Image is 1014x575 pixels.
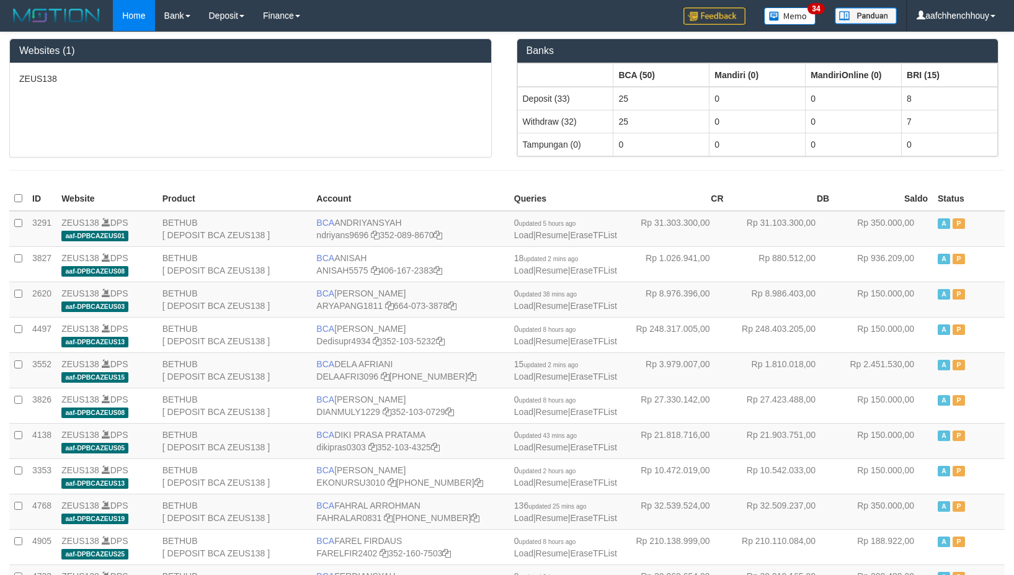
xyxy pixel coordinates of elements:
span: | | [514,288,617,311]
span: 15 [514,359,578,369]
a: Resume [536,513,568,523]
a: Copy dikipras0303 to clipboard [368,442,377,452]
td: [PERSON_NAME] 664-073-3878 [311,282,509,317]
td: Withdraw (32) [517,110,613,133]
img: panduan.png [835,7,897,24]
span: Paused [953,254,965,264]
a: Resume [536,442,568,452]
td: Rp 150.000,00 [834,317,933,352]
td: DPS [56,352,158,388]
td: DPS [56,458,158,494]
span: | | [514,359,617,381]
a: EraseTFList [570,478,616,488]
span: | | [514,430,617,452]
td: DPS [56,246,158,282]
span: BCA [316,394,334,404]
th: Group: activate to sort column ascending [902,63,998,87]
th: Group: activate to sort column ascending [709,63,806,87]
td: 4768 [27,494,56,529]
h3: Banks [527,45,989,56]
a: Resume [536,336,568,346]
img: Feedback.jpg [683,7,745,25]
td: 3826 [27,388,56,423]
th: ID [27,187,56,211]
a: Copy Dedisupr4934 to clipboard [373,336,381,346]
span: Active [938,395,950,406]
a: Copy DIANMULY1229 to clipboard [383,407,391,417]
span: BCA [316,253,334,263]
span: | | [514,394,617,417]
td: Rp 3.979.007,00 [623,352,729,388]
img: Button%20Memo.svg [764,7,816,25]
a: Load [514,478,533,488]
a: EraseTFList [570,230,616,240]
th: Saldo [834,187,933,211]
td: 8 [902,87,998,110]
a: Load [514,265,533,275]
td: 3827 [27,246,56,282]
a: EraseTFList [570,336,616,346]
a: Resume [536,407,568,417]
td: BETHUB [ DEPOSIT BCA ZEUS138 ] [158,352,312,388]
a: Copy FARELFIR2402 to clipboard [380,548,388,558]
a: Copy DELAAFRI3096 to clipboard [381,372,389,381]
span: BCA [316,465,334,475]
td: DPS [56,423,158,458]
td: 0 [806,133,902,156]
td: BETHUB [ DEPOSIT BCA ZEUS138 ] [158,494,312,529]
a: Load [514,301,533,311]
a: ZEUS138 [61,465,99,475]
span: Paused [953,218,965,229]
span: aaf-DPBCAZEUS13 [61,337,128,347]
a: Load [514,442,533,452]
span: Paused [953,289,965,300]
td: BETHUB [ DEPOSIT BCA ZEUS138 ] [158,211,312,247]
td: Rp 936.209,00 [834,246,933,282]
td: Rp 248.317.005,00 [623,317,729,352]
span: Active [938,466,950,476]
td: 4905 [27,529,56,564]
span: Active [938,360,950,370]
td: ANISAH 406-167-2383 [311,246,509,282]
td: 0 [806,87,902,110]
td: 7 [902,110,998,133]
a: Copy 3521607503 to clipboard [442,548,451,558]
a: ZEUS138 [61,253,99,263]
td: DPS [56,282,158,317]
a: Copy FAHRALAR0831 to clipboard [384,513,393,523]
span: 0 [514,288,577,298]
th: CR [623,187,729,211]
td: Rp 10.472.019,00 [623,458,729,494]
td: Rp 150.000,00 [834,388,933,423]
a: EraseTFList [570,407,616,417]
a: EraseTFList [570,513,616,523]
a: EraseTFList [570,442,616,452]
span: updated 8 hours ago [519,538,576,545]
a: Resume [536,265,568,275]
span: 0 [514,430,577,440]
td: 4497 [27,317,56,352]
span: aaf-DPBCAZEUS03 [61,301,128,312]
p: ZEUS138 [19,73,482,85]
a: Dedisupr4934 [316,336,370,346]
td: Rp 21.818.716,00 [623,423,729,458]
th: Group: activate to sort column ascending [613,63,709,87]
a: Copy 3521035232 to clipboard [436,336,445,346]
span: Active [938,254,950,264]
a: Copy 8692458639 to clipboard [468,372,476,381]
span: updated 38 mins ago [519,291,577,298]
span: | | [514,324,617,346]
a: ANISAH5575 [316,265,368,275]
span: 18 [514,253,578,263]
td: DPS [56,388,158,423]
span: Paused [953,395,965,406]
td: DPS [56,211,158,247]
a: Copy 3521030729 to clipboard [445,407,454,417]
a: Load [514,548,533,558]
td: 4138 [27,423,56,458]
td: 3552 [27,352,56,388]
td: Rp 31.303.300,00 [623,211,729,247]
td: BETHUB [ DEPOSIT BCA ZEUS138 ] [158,282,312,317]
td: 25 [613,110,709,133]
td: Rp 350.000,00 [834,494,933,529]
